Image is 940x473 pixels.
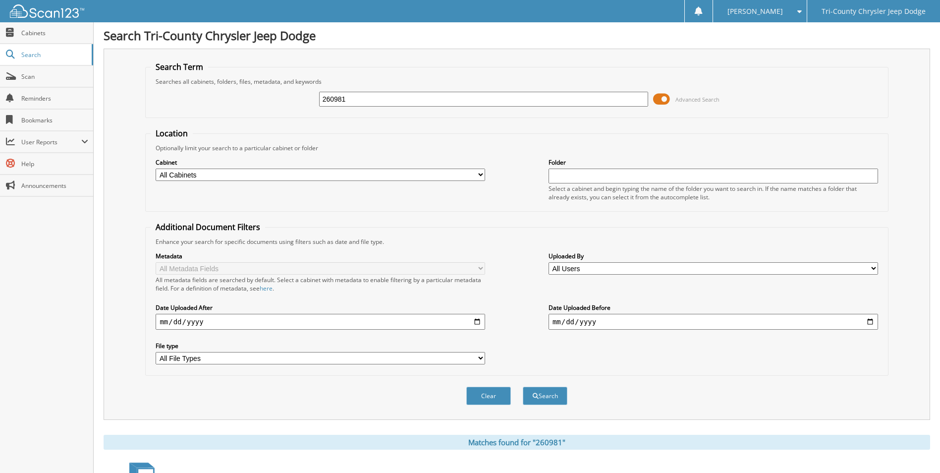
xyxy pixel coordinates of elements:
span: Advanced Search [675,96,719,103]
span: Reminders [21,94,88,103]
span: Help [21,160,88,168]
h1: Search Tri-County Chrysler Jeep Dodge [104,27,930,44]
span: Announcements [21,181,88,190]
div: Searches all cabinets, folders, files, metadata, and keywords [151,77,883,86]
label: File type [156,342,485,350]
div: Select a cabinet and begin typing the name of the folder you want to search in. If the name match... [549,184,878,201]
div: Matches found for "260981" [104,435,930,450]
div: Optionally limit your search to a particular cabinet or folder [151,144,883,152]
legend: Search Term [151,61,208,72]
div: Enhance your search for specific documents using filters such as date and file type. [151,237,883,246]
span: [PERSON_NAME] [727,8,783,14]
span: Search [21,51,87,59]
label: Metadata [156,252,485,260]
a: here [260,284,273,293]
label: Folder [549,158,878,167]
div: All metadata fields are searched by default. Select a cabinet with metadata to enable filtering b... [156,276,485,293]
legend: Additional Document Filters [151,222,265,233]
input: end [549,314,878,330]
label: Uploaded By [549,252,878,260]
span: Scan [21,72,88,81]
span: Tri-County Chrysler Jeep Dodge [822,8,926,14]
label: Date Uploaded Before [549,303,878,312]
label: Date Uploaded After [156,303,485,312]
button: Clear [466,387,511,405]
img: scan123-logo-white.svg [10,4,84,18]
span: User Reports [21,138,81,146]
button: Search [523,387,567,405]
label: Cabinet [156,158,485,167]
span: Bookmarks [21,116,88,124]
legend: Location [151,128,193,139]
input: start [156,314,485,330]
span: Cabinets [21,29,88,37]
